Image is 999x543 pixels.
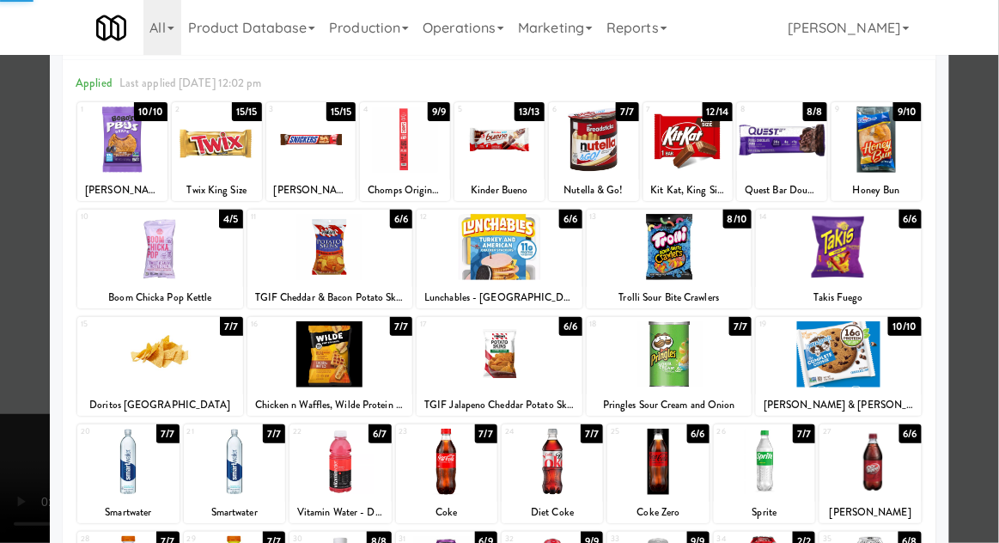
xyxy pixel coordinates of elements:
[77,180,168,201] div: [PERSON_NAME] PB&Js Grape
[611,424,658,439] div: 25
[428,102,450,121] div: 9/9
[119,75,262,91] span: Last applied [DATE] 12:02 pm
[835,102,876,117] div: 9
[187,424,235,439] div: 21
[823,424,870,439] div: 27
[723,210,752,229] div: 8/10
[834,180,919,201] div: Honey Bun
[172,180,262,201] div: Twix King Size
[417,287,582,308] div: Lunchables - [GEOGRAPHIC_DATA] & Cheddar
[454,180,545,201] div: Kinder Bueno
[417,210,582,308] div: 126/6Lunchables - [GEOGRAPHIC_DATA] & Cheddar
[390,210,412,229] div: 6/6
[899,210,922,229] div: 6/6
[417,317,582,416] div: 176/6TGIF Jalapeno Cheddar Potato Skins
[803,102,827,121] div: 8/8
[80,287,241,308] div: Boom Chicka Pop Kettle
[266,102,356,201] div: 315/15[PERSON_NAME]'s King
[717,424,764,439] div: 26
[396,424,497,523] div: 237/7Coke
[251,317,330,332] div: 16
[703,102,734,121] div: 12/14
[454,102,545,201] div: 513/13Kinder Bueno
[737,102,827,201] div: 88/8Quest Bar Double Chocolate Chunk
[419,394,580,416] div: TGIF Jalapeno Cheddar Potato Skins
[457,180,542,201] div: Kinder Bueno
[756,210,922,308] div: 146/6Takis Fuego
[220,317,242,336] div: 7/7
[758,394,919,416] div: [PERSON_NAME] & [PERSON_NAME]'s The Complete Cookie Chocolate Chip
[266,180,356,201] div: [PERSON_NAME]'s King
[589,394,750,416] div: Pringles Sour Cream and Onion
[552,102,594,117] div: 6
[607,502,709,523] div: Coke Zero
[77,210,243,308] div: 104/5Boom Chicka Pop Kettle
[647,102,688,117] div: 7
[502,424,603,523] div: 247/7Diet Coke
[174,180,259,201] div: Twix King Size
[758,287,919,308] div: Takis Fuego
[756,394,922,416] div: [PERSON_NAME] & [PERSON_NAME]'s The Complete Cookie Chocolate Chip
[793,424,815,443] div: 7/7
[714,424,815,523] div: 267/7Sprite
[893,102,921,121] div: 9/10
[399,502,495,523] div: Coke
[360,180,450,201] div: Chomps Original Beef Stick, Mild
[77,424,179,523] div: 207/7Smartwater
[81,210,160,224] div: 10
[420,210,499,224] div: 12
[687,424,710,443] div: 6/6
[289,502,391,523] div: Vitamin Water - Dragonfruit
[247,394,413,416] div: Chicken n Waffles, Wilde Protein Chips
[186,502,283,523] div: Smartwater
[646,180,731,201] div: Kit Kat, King Size
[587,394,752,416] div: Pringles Sour Cream and Onion
[589,287,750,308] div: Trolli Sour Bite Crawlers
[549,102,639,201] div: 67/7Nutella & Go!
[759,210,838,224] div: 14
[326,102,356,121] div: 15/15
[587,210,752,308] div: 138/10Trolli Sour Bite Crawlers
[77,394,243,416] div: Doritos [GEOGRAPHIC_DATA]
[616,102,638,121] div: 7/7
[270,102,311,117] div: 3
[390,317,412,336] div: 7/7
[714,502,815,523] div: Sprite
[77,287,243,308] div: Boom Chicka Pop Kettle
[819,502,921,523] div: [PERSON_NAME]
[419,287,580,308] div: Lunchables - [GEOGRAPHIC_DATA] & Cheddar
[831,180,922,201] div: Honey Bun
[475,424,497,443] div: 7/7
[551,180,637,201] div: Nutella & Go!
[184,424,285,523] div: 217/7Smartwater
[80,502,176,523] div: Smartwater
[96,13,126,43] img: Micromart
[737,180,827,201] div: Quest Bar Double Chocolate Chunk
[504,502,600,523] div: Diet Coke
[399,424,447,439] div: 23
[369,424,391,443] div: 6/7
[559,210,582,229] div: 6/6
[559,317,582,336] div: 6/6
[610,502,706,523] div: Coke Zero
[219,210,242,229] div: 4/5
[77,502,179,523] div: Smartwater
[581,424,603,443] div: 7/7
[458,102,499,117] div: 5
[740,102,782,117] div: 8
[134,102,168,121] div: 10/10
[505,424,552,439] div: 24
[888,317,922,336] div: 10/10
[360,102,450,201] div: 49/9Chomps Original Beef Stick, Mild
[607,424,709,523] div: 256/6Coke Zero
[81,102,122,117] div: 1
[502,502,603,523] div: Diet Coke
[269,180,354,201] div: [PERSON_NAME]'s King
[80,394,241,416] div: Doritos [GEOGRAPHIC_DATA]
[716,502,813,523] div: Sprite
[417,394,582,416] div: TGIF Jalapeno Cheddar Potato Skins
[289,424,391,523] div: 226/7Vitamin Water - Dragonfruit
[156,424,179,443] div: 7/7
[81,424,128,439] div: 20
[587,287,752,308] div: Trolli Sour Bite Crawlers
